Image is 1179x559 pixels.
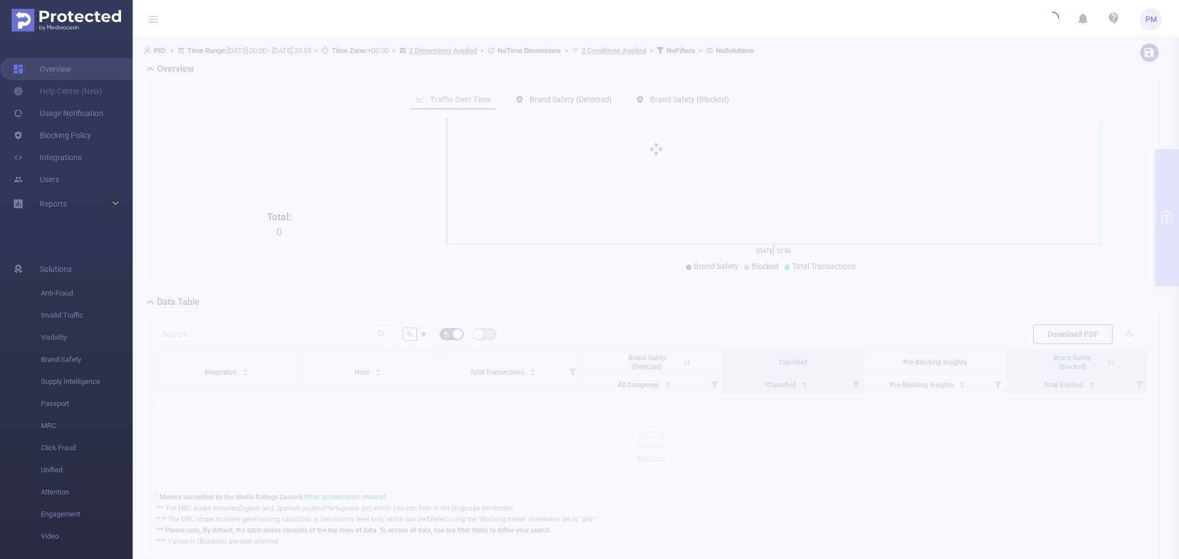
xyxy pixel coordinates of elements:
[41,371,133,393] span: Supply Intelligence
[40,193,67,215] a: Reports
[41,349,133,371] span: Brand Safety
[41,282,133,304] span: Anti-Fraud
[41,326,133,349] span: Visibility
[13,124,91,146] a: Blocking Policy
[41,525,133,547] span: Video
[12,9,121,31] img: Protected Media
[1145,8,1157,30] span: PM
[41,415,133,437] span: MRC
[40,199,67,208] span: Reports
[1046,12,1059,27] i: icon: loading
[13,58,71,80] a: Overview
[40,258,72,280] span: Solutions
[13,102,103,124] a: Usage Notification
[13,168,59,191] a: Users
[41,304,133,326] span: Invalid Traffic
[41,481,133,503] span: Attention
[41,503,133,525] span: Engagement
[41,437,133,459] span: Click Fraud
[13,146,82,168] a: Integrations
[41,459,133,481] span: Unified
[41,393,133,415] span: Passport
